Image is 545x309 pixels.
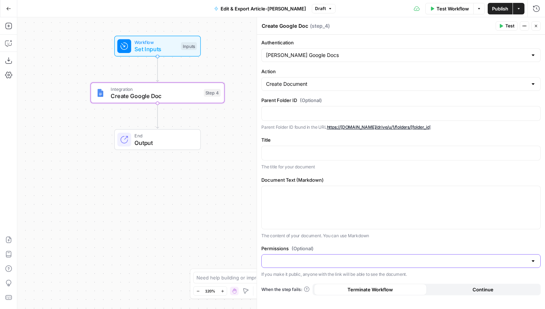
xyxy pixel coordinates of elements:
span: 120% [205,288,215,294]
label: Authentication [261,39,541,46]
label: Title [261,136,541,144]
button: Test [496,21,518,31]
button: Continue [427,284,540,295]
div: EndOutput [90,129,225,150]
button: Test Workflow [425,3,473,14]
label: Action [261,68,541,75]
input: Create Document [266,80,527,88]
g: Edge from step_4 to end [156,103,159,128]
button: Draft [312,4,336,13]
span: Terminate Workflow [347,286,393,293]
a: When the step fails: [261,286,310,293]
label: Document Text (Markdown) [261,176,541,184]
div: IntegrationCreate Google DocStep 4 [90,83,225,103]
span: Test Workflow [437,5,469,12]
span: Continue [473,286,493,293]
span: End [134,132,193,139]
span: Draft [315,5,326,12]
label: Permissions [261,245,541,252]
button: Publish [488,3,513,14]
div: Inputs [181,42,197,50]
span: Output [134,138,193,147]
p: The title for your document [261,163,541,171]
input: Molly Metzger Google Docs [266,52,527,59]
span: ( step_4 ) [310,22,330,30]
p: If you make it public, anyone with the link will be able to see the document. [261,271,541,278]
a: https://[DOMAIN_NAME]/drive/u/1/folders/[folder_id [327,124,430,130]
img: Instagram%20post%20-%201%201.png [96,89,105,97]
span: Integration [111,85,200,92]
span: Create Google Doc [111,92,200,100]
span: Test [505,23,514,29]
span: (Optional) [292,245,314,252]
label: Parent Folder ID [261,97,541,104]
span: Edit & Export Article-[PERSON_NAME] [221,5,306,12]
span: Workflow [134,39,177,46]
g: Edge from start to step_4 [156,57,159,82]
p: The content of your document. You can use Markdown [261,232,541,239]
span: (Optional) [300,97,322,104]
div: Step 4 [204,89,221,97]
p: Parent Folder ID found in the URL ] [261,124,541,131]
button: Edit & Export Article-[PERSON_NAME] [210,3,310,14]
span: Set Inputs [134,45,177,53]
div: WorkflowSet InputsInputs [90,36,225,57]
textarea: Create Google Doc [262,22,308,30]
span: Publish [492,5,508,12]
